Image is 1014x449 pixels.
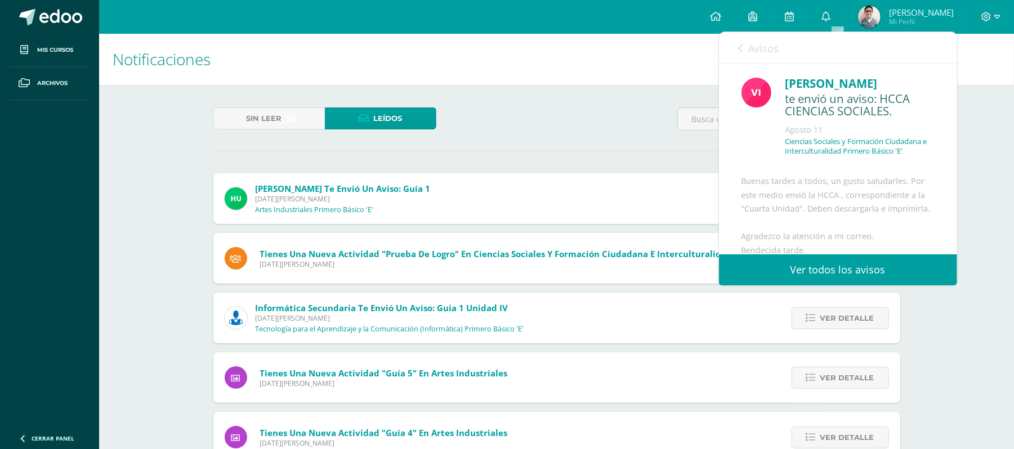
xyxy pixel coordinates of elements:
span: [PERSON_NAME] [889,7,954,18]
span: Tienes una nueva actividad "Prueba de Logro" En Ciencias Sociales y Formación Ciudadana e Intercu... [260,248,732,259]
a: Ver todos los avisos [719,254,957,285]
span: [DATE][PERSON_NAME] [256,313,524,323]
p: Ciencias Sociales y Formación Ciudadana e Interculturalidad Primero Básico 'E' [785,137,935,156]
img: 6ed6846fa57649245178fca9fc9a58dd.png [225,307,247,329]
span: Ver detalle [820,308,874,329]
img: fd23069c3bd5c8dde97a66a86ce78287.png [225,187,247,210]
div: Agosto 11 [785,124,935,136]
span: Sin leer [247,108,282,129]
span: Mis cursos [37,46,73,55]
span: Avisos [749,42,779,55]
span: Archivos [37,79,68,88]
a: Mis cursos [9,34,90,67]
span: [DATE][PERSON_NAME] [256,194,431,204]
input: Busca una notificación aquí [678,108,900,130]
a: Archivos [9,67,90,100]
span: [PERSON_NAME] te envió un aviso: Guía 1 [256,183,431,194]
img: bd6d0aa147d20350c4821b7c643124fa.png [741,78,771,107]
span: Tienes una nueva actividad "Guía 5" En Artes Industriales [260,367,508,379]
div: Buenas tardes a todos, un gusto saludarles. Por este medio envió la HCCA , correspondiente a la "... [741,174,935,375]
span: (3) [287,108,297,129]
p: Artes Industriales Primero Básico 'E' [256,205,374,214]
p: Tecnología para el Aprendizaje y la Comunicación (Informática) Primero Básico 'E' [256,325,524,334]
div: [PERSON_NAME] [785,75,935,92]
span: Leídos [374,108,403,129]
div: te envió un aviso: HCCA CIENCIAS SOCIALES. [785,92,935,119]
span: 0 [875,41,881,53]
span: Ver detalle [820,367,874,388]
span: Mi Perfil [889,17,954,26]
a: Leídos [325,107,436,129]
span: [DATE][PERSON_NAME] [260,438,508,448]
span: Notificaciones [113,48,211,70]
span: avisos sin leer [875,41,937,53]
span: Tienes una nueva actividad "Guía 4" En Artes Industriales [260,427,508,438]
span: [DATE][PERSON_NAME] [260,259,732,269]
span: Informática Secundaria te envió un aviso: Guia 1 Unidad IV [256,302,508,313]
a: Sin leer(3) [213,107,325,129]
img: 85b6774123a993fd1eec56eb48366251.png [858,6,881,28]
span: Ver detalle [820,427,874,448]
span: [DATE][PERSON_NAME] [260,379,508,388]
span: Cerrar panel [32,434,74,442]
